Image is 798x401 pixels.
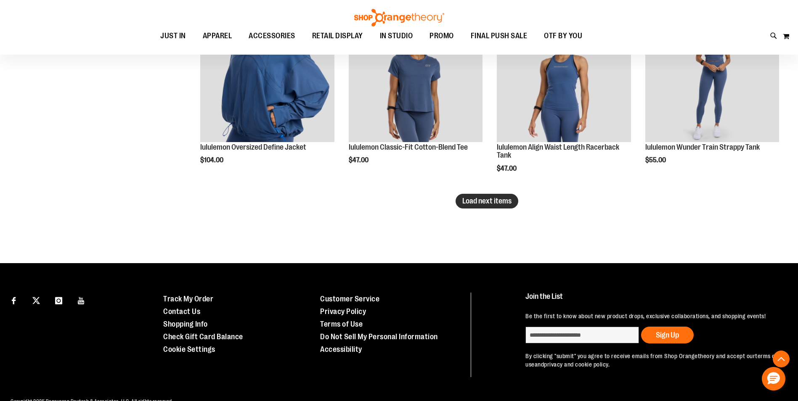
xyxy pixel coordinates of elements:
p: Be the first to know about new product drops, exclusive collaborations, and shopping events! [525,312,779,320]
input: enter email [525,327,639,343]
a: Visit our X page [29,293,44,307]
a: APPAREL [194,26,241,46]
img: lululemon Classic-Fit Cotton-Blend Tee [349,8,483,142]
span: Sign Up [656,331,679,339]
button: Back To Top [773,351,790,367]
a: Contact Us [163,307,200,316]
span: $55.00 [645,156,667,164]
a: Check Gift Card Balance [163,332,243,341]
a: lululemon Align Waist Length Racerback TankNEW [497,8,631,143]
a: IN STUDIO [371,26,422,46]
span: $104.00 [200,156,225,164]
a: Track My Order [163,295,213,303]
a: Customer Service [320,295,379,303]
img: lululemon Wunder Train Strappy Tank [645,8,779,142]
span: OTF BY YOU [544,26,582,45]
a: lululemon Oversized Define Jacket [200,143,306,151]
img: lululemon Align Waist Length Racerback Tank [497,8,631,142]
span: $47.00 [497,165,518,172]
a: OTF BY YOU [536,26,591,46]
span: APPAREL [203,26,232,45]
img: Shop Orangetheory [353,9,445,26]
div: product [345,4,487,185]
a: lululemon Classic-Fit Cotton-Blend TeeNEW [349,8,483,143]
button: Sign Up [641,327,694,343]
a: Terms of Use [320,320,363,328]
a: lululemon Classic-Fit Cotton-Blend Tee [349,143,468,151]
span: RETAIL DISPLAY [312,26,363,45]
button: Hello, have a question? Let’s chat. [762,367,785,390]
span: Load next items [462,197,512,205]
span: IN STUDIO [380,26,413,45]
span: $47.00 [349,156,370,164]
a: FINAL PUSH SALE [462,26,536,46]
a: Shopping Info [163,320,208,328]
a: Visit our Instagram page [51,293,66,307]
a: PROMO [421,26,462,46]
a: lululemon Wunder Train Strappy Tank [645,143,760,151]
span: JUST IN [160,26,186,45]
a: lululemon Oversized Define JacketNEW [200,8,334,143]
a: Cookie Settings [163,345,215,354]
a: privacy and cookie policy. [544,361,610,368]
a: Visit our Facebook page [6,293,21,307]
a: RETAIL DISPLAY [304,26,371,46]
a: Do Not Sell My Personal Information [320,332,438,341]
span: ACCESSORIES [249,26,295,45]
a: ACCESSORIES [240,26,304,46]
a: Visit our Youtube page [74,293,89,307]
button: Load next items [456,194,518,208]
a: Accessibility [320,345,362,354]
h4: Join the List [525,293,779,308]
img: Twitter [32,297,40,304]
span: FINAL PUSH SALE [471,26,528,45]
div: product [641,4,783,185]
div: product [196,4,338,185]
div: product [493,4,635,194]
a: JUST IN [152,26,194,45]
p: By clicking "submit" you agree to receive emails from Shop Orangetheory and accept our and [525,352,779,369]
span: PROMO [429,26,454,45]
img: lululemon Oversized Define Jacket [200,8,334,142]
a: lululemon Align Waist Length Racerback Tank [497,143,619,160]
a: Privacy Policy [320,307,366,316]
a: lululemon Wunder Train Strappy TankNEW [645,8,779,143]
